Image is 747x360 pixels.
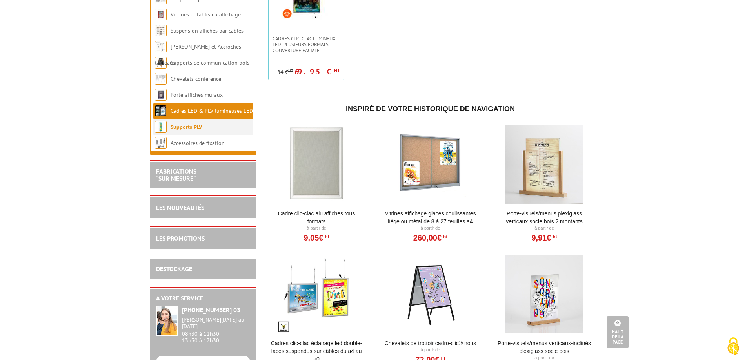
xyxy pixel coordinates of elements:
[156,265,192,273] a: DESTOCKAGE
[155,137,167,149] img: Accessoires de fixation
[182,317,250,330] div: [PERSON_NAME][DATE] au [DATE]
[496,225,593,232] p: À partir de
[156,167,196,182] a: FABRICATIONS"Sur Mesure"
[496,210,593,225] a: Porte-Visuels/Menus Plexiglass Verticaux Socle Bois 2 Montants
[607,316,629,348] a: Haut de la page
[334,67,340,74] sup: HT
[304,235,329,240] a: 9,05€HT
[269,36,344,53] a: Cadres Clic-Clac lumineux LED, plusieurs formats couverture faciale
[346,105,515,113] span: Inspiré de votre historique de navigation
[382,225,479,232] p: À partir de
[382,210,479,225] a: Vitrines affichage glaces coulissantes liège ou métal de 8 à 27 feuilles A4
[156,306,178,336] img: widget-service.jpg
[496,339,593,355] a: Porte-Visuels/Menus verticaux-inclinés plexiglass socle bois
[288,68,293,73] sup: HT
[155,121,167,133] img: Supports PLV
[155,89,167,101] img: Porte-affiches muraux
[720,333,747,360] button: Cookies (fenêtre modale)
[268,210,365,225] a: Cadre Clic-Clac Alu affiches tous formats
[723,336,743,356] img: Cookies (fenêtre modale)
[171,123,202,130] a: Supports PLV
[182,317,250,344] div: 08h30 à 12h30 13h30 à 17h30
[156,204,204,212] a: LES NOUVEAUTÉS
[171,107,253,114] a: Cadres LED & PLV lumineuses LED
[171,139,225,147] a: Accessoires de fixation
[155,9,167,20] img: Vitrines et tableaux affichage
[382,339,479,347] a: Chevalets de trottoir Cadro-Clic® Noirs
[531,235,557,240] a: 9,91€HT
[155,105,167,117] img: Cadres LED & PLV lumineuses LED
[171,59,249,66] a: Supports de communication bois
[413,235,447,240] a: 260,00€HT
[171,75,221,82] a: Chevalets conférence
[294,69,340,74] p: 69.95 €
[382,347,479,353] p: À partir de
[182,306,240,314] strong: [PHONE_NUMBER] 03
[273,36,340,53] span: Cadres Clic-Clac lumineux LED, plusieurs formats couverture faciale
[442,234,447,239] sup: HT
[155,41,167,52] img: Cimaises et Accroches tableaux
[155,73,167,85] img: Chevalets conférence
[155,25,167,36] img: Suspension affiches par câbles
[268,225,365,232] p: À partir de
[277,69,293,75] p: 84 €
[171,27,244,34] a: Suspension affiches par câbles
[323,234,329,239] sup: HT
[156,295,250,302] h2: A votre service
[156,234,205,242] a: LES PROMOTIONS
[171,11,241,18] a: Vitrines et tableaux affichage
[171,91,223,98] a: Porte-affiches muraux
[551,234,557,239] sup: HT
[155,43,241,66] a: [PERSON_NAME] et Accroches tableaux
